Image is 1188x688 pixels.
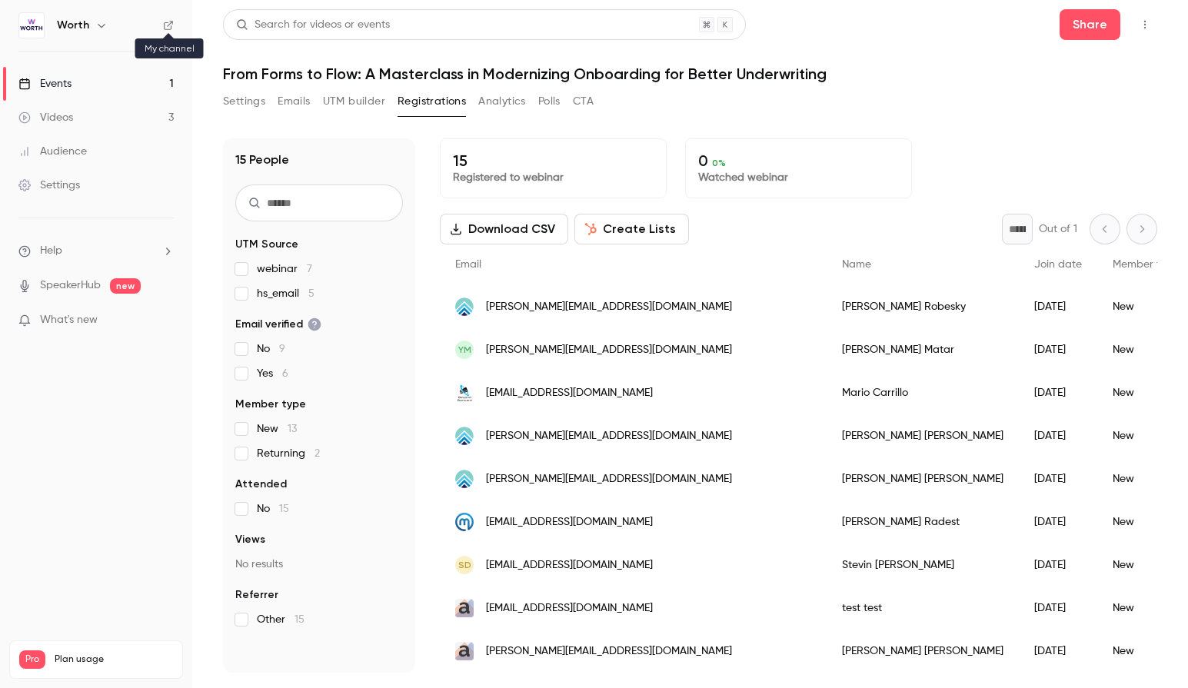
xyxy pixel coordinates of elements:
[1060,9,1120,40] button: Share
[486,643,732,660] span: [PERSON_NAME][EMAIL_ADDRESS][DOMAIN_NAME]
[235,557,403,572] p: No results
[323,89,385,114] button: UTM builder
[440,214,568,244] button: Download CSV
[57,18,89,33] h6: Worth
[18,110,73,125] div: Videos
[478,89,526,114] button: Analytics
[110,278,141,294] span: new
[308,288,314,299] span: 5
[257,261,312,277] span: webinar
[486,471,732,487] span: [PERSON_NAME][EMAIL_ADDRESS][DOMAIN_NAME]
[223,65,1157,83] h1: From Forms to Flow: A Masterclass in Modernizing Onboarding for Better Underwriting
[257,612,304,627] span: Other
[827,543,1019,587] div: Stevin [PERSON_NAME]
[574,214,689,244] button: Create Lists
[223,89,265,114] button: Settings
[257,341,285,357] span: No
[40,278,101,294] a: SpeakerHub
[18,144,87,159] div: Audience
[486,428,732,444] span: [PERSON_NAME][EMAIL_ADDRESS][DOMAIN_NAME]
[486,299,732,315] span: [PERSON_NAME][EMAIL_ADDRESS][DOMAIN_NAME]
[235,587,278,603] span: Referrer
[455,427,474,445] img: ascentpaymentsolutions.com
[1034,259,1082,270] span: Join date
[827,630,1019,673] div: [PERSON_NAME] [PERSON_NAME]
[19,650,45,669] span: Pro
[827,285,1019,328] div: [PERSON_NAME] Robesky
[235,532,265,547] span: Views
[486,342,732,358] span: [PERSON_NAME][EMAIL_ADDRESS][DOMAIN_NAME]
[1019,543,1097,587] div: [DATE]
[458,343,471,357] span: YM
[19,13,44,38] img: Worth
[486,600,653,617] span: [EMAIL_ADDRESS][DOMAIN_NAME]
[1039,221,1077,237] p: Out of 1
[455,259,481,270] span: Email
[295,614,304,625] span: 15
[1019,630,1097,673] div: [DATE]
[573,89,594,114] button: CTA
[453,151,654,170] p: 15
[257,286,314,301] span: hs_email
[455,642,474,660] img: ascenditt.com
[257,501,289,517] span: No
[486,514,653,530] span: [EMAIL_ADDRESS][DOMAIN_NAME]
[455,384,474,402] img: beyondbancard.com
[398,89,466,114] button: Registrations
[1019,587,1097,630] div: [DATE]
[486,385,653,401] span: [EMAIL_ADDRESS][DOMAIN_NAME]
[288,424,297,434] span: 13
[236,17,390,33] div: Search for videos or events
[1019,500,1097,543] div: [DATE]
[282,368,288,379] span: 6
[458,558,471,572] span: SD
[827,414,1019,457] div: [PERSON_NAME] [PERSON_NAME]
[538,89,561,114] button: Polls
[314,448,320,459] span: 2
[1019,328,1097,371] div: [DATE]
[279,504,289,514] span: 15
[455,599,474,617] img: ascenditt.com
[712,158,726,168] span: 0 %
[18,178,80,193] div: Settings
[453,170,654,185] p: Registered to webinar
[235,151,289,169] h1: 15 People
[257,446,320,461] span: Returning
[827,328,1019,371] div: [PERSON_NAME] Matar
[1019,414,1097,457] div: [DATE]
[55,653,173,666] span: Plan usage
[307,264,312,274] span: 7
[1019,371,1097,414] div: [DATE]
[235,477,287,492] span: Attended
[698,170,899,185] p: Watched webinar
[235,397,306,412] span: Member type
[18,243,174,259] li: help-dropdown-opener
[698,151,899,170] p: 0
[827,371,1019,414] div: Mario Carrillo
[486,557,653,573] span: [EMAIL_ADDRESS][DOMAIN_NAME]
[40,243,62,259] span: Help
[455,513,474,531] img: monerepay.com
[827,587,1019,630] div: test test
[257,366,288,381] span: Yes
[279,344,285,354] span: 9
[842,259,871,270] span: Name
[455,297,474,316] img: ascentpaymentsolutions.com
[1113,259,1179,270] span: Member type
[235,237,403,627] section: facet-groups
[827,500,1019,543] div: [PERSON_NAME] Radest
[455,470,474,488] img: ascentpaymentsolutions.com
[1019,457,1097,500] div: [DATE]
[278,89,310,114] button: Emails
[18,76,72,91] div: Events
[235,237,298,252] span: UTM Source
[40,312,98,328] span: What's new
[827,457,1019,500] div: [PERSON_NAME] [PERSON_NAME]
[235,317,321,332] span: Email verified
[1019,285,1097,328] div: [DATE]
[257,421,297,437] span: New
